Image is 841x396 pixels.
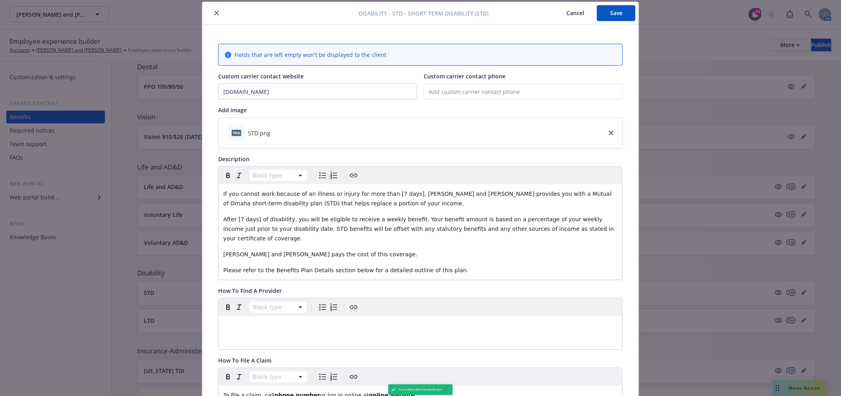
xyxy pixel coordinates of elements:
[218,106,247,114] span: Add image
[317,371,328,382] button: Bulleted list
[219,184,622,280] div: editable markdown
[223,371,234,382] button: Bold
[223,251,417,257] span: [PERSON_NAME] and [PERSON_NAME] pays the cost of this coverage.
[223,216,616,242] span: After [7 days] of disability, you will be eligible to receive a weekly benefit. Your benefit amou...
[232,130,241,136] span: png
[219,84,417,99] input: Add custom carrier contact website
[234,51,386,59] span: Fields that are left empty won't be displayed to the client
[223,170,234,181] button: Bold
[597,5,636,21] button: Save
[554,5,597,21] button: Cancel
[234,170,245,181] button: Italic
[273,129,280,137] button: download file
[348,371,359,382] button: Create link
[250,302,307,313] button: Block type
[250,170,307,181] button: Block type
[328,302,339,313] button: Numbered list
[218,287,282,295] span: How To Find A Provider
[223,267,469,273] span: Please refer to the Benefits Plan Details section below for a detailed outline of this plan.
[223,302,234,313] button: Bold
[234,302,245,313] button: Italic
[248,129,270,137] div: STD.png
[219,316,622,335] div: editable markdown
[607,128,616,138] a: close
[218,72,304,80] span: Custom carrier contact website
[223,191,613,207] span: If you cannot work because of an illness or injury for more than [7 days], [PERSON_NAME] and [PER...
[218,155,250,163] span: Description
[424,84,623,99] input: Add custom carrier contact phone
[234,371,245,382] button: Italic
[317,302,339,313] div: toggle group
[424,72,506,80] span: Custom carrier contact phone
[212,8,221,18] button: close
[250,371,307,382] button: Block type
[317,371,339,382] div: toggle group
[328,371,339,382] button: Numbered list
[359,9,489,18] span: Disability - STD - Short Term Disability (STD)
[317,170,328,181] button: Bulleted list
[317,302,328,313] button: Bulleted list
[348,170,359,181] button: Create link
[348,302,359,313] button: Create link
[399,388,442,392] span: Successfully edited the benefits plan
[328,170,339,181] button: Numbered list
[218,357,271,364] span: How To File A Claim
[317,170,339,181] div: toggle group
